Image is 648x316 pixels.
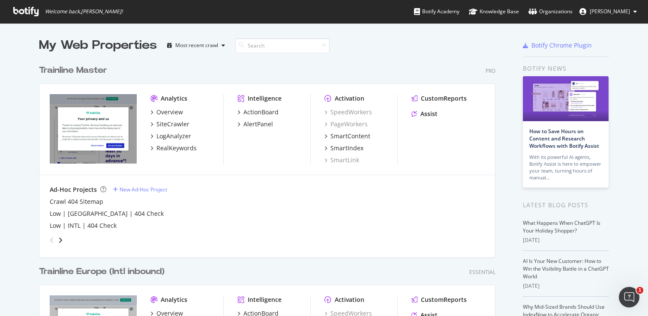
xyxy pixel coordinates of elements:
div: AlertPanel [243,120,273,128]
a: ActionBoard [237,108,279,116]
div: Botify Academy [414,7,459,16]
div: CustomReports [421,295,467,304]
div: Botify Chrome Plugin [531,41,592,50]
div: Activation [335,94,364,103]
input: Search [235,38,330,53]
a: AI Is Your New Customer: How to Win the Visibility Battle in a ChatGPT World [523,257,609,280]
div: CustomReports [421,94,467,103]
div: Intelligence [248,94,282,103]
a: New Ad-Hoc Project [113,186,167,193]
div: [DATE] [523,282,609,290]
div: [DATE] [523,236,609,244]
div: My Web Properties [39,37,157,54]
a: Botify Chrome Plugin [523,41,592,50]
span: Kristina Fox [590,8,630,15]
div: Trainline Europe (Intl inbound) [39,265,165,278]
a: Overview [150,108,183,116]
a: LogAnalyzer [150,132,191,140]
a: AlertPanel [237,120,273,128]
div: SmartIndex [330,144,363,152]
div: SmartContent [330,132,370,140]
div: Analytics [161,94,187,103]
a: SmartLink [324,156,359,164]
div: ActionBoard [243,108,279,116]
a: CustomReports [411,94,467,103]
img: https://www.thetrainline.com [50,94,137,164]
img: How to Save Hours on Content and Research Workflows with Botify Assist [523,76,609,121]
div: SiteCrawler [156,120,189,128]
div: Essential [469,268,495,276]
div: angle-right [57,236,63,244]
a: Trainline Europe (Intl inbound) [39,265,168,278]
div: Activation [335,295,364,304]
div: New Ad-Hoc Project [120,186,167,193]
span: 1 [636,287,643,294]
div: With its powerful AI agents, Botify Assist is here to empower your team, turning hours of manual… [529,154,602,181]
a: RealKeywords [150,144,197,152]
div: Assist [420,110,438,118]
a: What Happens When ChatGPT Is Your Holiday Shopper? [523,219,600,234]
a: Crawl 404 Sitemap [50,197,103,206]
div: Overview [156,108,183,116]
a: CustomReports [411,295,467,304]
div: angle-left [46,233,57,247]
div: Botify news [523,64,609,73]
div: Most recent crawl [175,43,218,48]
a: SiteCrawler [150,120,189,128]
div: Knowledge Base [469,7,519,16]
button: Most recent crawl [164,39,228,52]
div: Ad-Hoc Projects [50,185,97,194]
iframe: Intercom live chat [619,287,639,307]
div: RealKeywords [156,144,197,152]
a: Trainline Master [39,64,111,77]
a: PageWorkers [324,120,368,128]
div: Organizations [528,7,573,16]
div: Trainline Master [39,64,107,77]
a: How to Save Hours on Content and Research Workflows with Botify Assist [529,128,599,149]
div: Analytics [161,295,187,304]
a: Assist [411,110,438,118]
span: Welcome back, [PERSON_NAME] ! [45,8,123,15]
a: SmartContent [324,132,370,140]
a: Low | INTL | 404 Check [50,221,117,230]
div: Intelligence [248,295,282,304]
div: Latest Blog Posts [523,200,609,210]
button: [PERSON_NAME] [573,5,644,18]
div: Pro [486,67,495,75]
a: SmartIndex [324,144,363,152]
a: SpeedWorkers [324,108,372,116]
a: Low | [GEOGRAPHIC_DATA] | 404 Check [50,209,164,218]
div: LogAnalyzer [156,132,191,140]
